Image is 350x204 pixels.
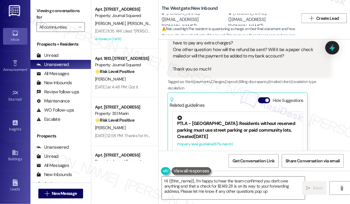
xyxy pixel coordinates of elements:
[37,153,58,160] div: Unread
[313,185,323,191] span: Send
[3,88,27,104] a: Site Visit •
[162,5,218,12] b: The Westgate: New Inbound
[177,133,298,140] div: Created [DATE]
[309,16,314,21] i: 
[162,177,305,199] textarea: Hi {{first_name}}, I'm happy to hear the team confirmed you don't owe anything and that a check f...
[95,76,125,82] span: [PERSON_NAME]
[37,6,85,22] label: Viewing conversations for
[37,52,58,59] div: Unread
[95,104,151,110] div: Apt. [STREET_ADDRESS]
[37,107,74,113] div: WO Follow-ups
[95,152,151,158] div: Apt. [STREET_ADDRESS]
[37,116,60,123] div: Escalate
[37,98,70,104] div: Maintenance
[39,22,75,32] input: All communities
[282,154,344,168] button: Share Conversation via email
[45,191,49,196] i: 
[162,26,188,31] strong: ⚠️ Risk Level: High
[95,110,151,117] div: Property: 351 Marin
[95,69,134,74] strong: 🌟 Risk Level: Positive
[27,67,28,71] span: •
[286,158,340,164] span: Share Conversation via email
[317,15,339,22] span: Create Lead
[37,61,69,68] div: Unanswered
[37,71,69,77] div: All Messages
[168,77,331,93] div: Tagged as:
[211,79,225,84] span: Charges ,
[162,10,227,29] div: [PERSON_NAME]. ([EMAIL_ADDRESS][DOMAIN_NAME])
[95,62,151,68] div: Property: Journal Squared
[37,181,57,187] div: Active
[38,189,83,199] button: New Message
[95,84,138,90] div: [DATE] at 4:48 PM: Got it
[9,5,21,16] img: ResiDesk Logo
[233,158,275,164] span: Get Conversation Link
[177,116,298,133] div: PTLA - [GEOGRAPHIC_DATA]: Residents without reserved parking must use street parking or paid comm...
[94,35,152,43] div: Archived on [DATE]
[21,126,22,130] span: •
[52,190,77,197] span: New Message
[95,158,151,165] div: Property: Journal Squared
[170,97,205,109] div: Related guidelines
[306,186,311,191] i: 
[3,147,27,164] a: Buildings
[301,13,347,23] button: Create Lead
[339,186,344,191] i: 
[95,117,134,123] strong: 🌟 Risk Level: Positive
[3,118,27,134] a: Insights •
[273,97,303,104] label: Hide Suggestions
[268,79,291,84] span: Emailed client ,
[127,21,159,26] span: [PERSON_NAME]
[3,28,27,44] a: Inbox
[239,79,268,84] span: Billing discrepancy ,
[225,79,239,84] span: Deposit ,
[168,79,316,91] span: Escalation type escalation
[95,21,127,26] span: [PERSON_NAME]
[229,10,294,29] div: [PERSON_NAME]. ([EMAIL_ADDRESS][DOMAIN_NAME])
[95,12,151,19] div: Property: Journal Squared
[302,181,327,195] button: Send
[95,6,151,12] div: Apt. [STREET_ADDRESS]
[3,178,27,194] a: Leads
[229,154,278,168] button: Get Conversation Link
[37,80,72,86] div: New Inbounds
[95,125,125,130] span: [PERSON_NAME]
[177,141,298,147] div: Property level guideline ( 67 % match)
[37,144,69,150] div: Unanswered
[185,79,211,84] span: Rent/payments ,
[78,25,82,29] i: 
[37,89,79,95] div: Review follow-ups
[37,162,69,169] div: All Messages
[95,55,151,62] div: Apt. 1813, [STREET_ADDRESS]
[37,171,72,178] div: New Inbounds
[30,133,91,139] div: Prospects
[30,41,91,47] div: Prospects + Residents
[162,26,298,45] span: : The resident is questioning a charge on their final statement and how the security deposit refu...
[22,96,23,101] span: •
